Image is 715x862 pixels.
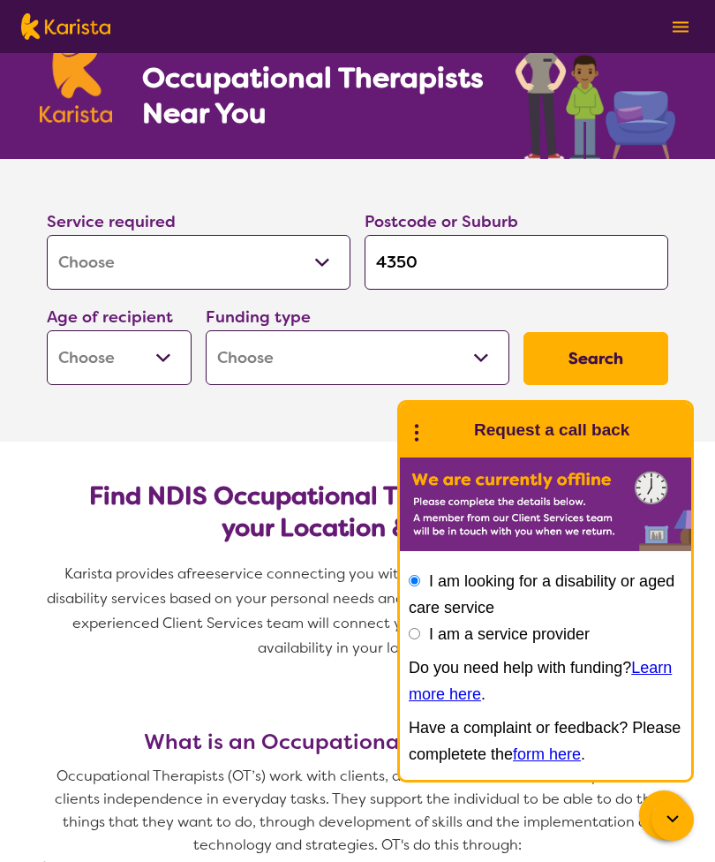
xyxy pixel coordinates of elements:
[365,235,668,290] input: Type
[409,715,682,767] p: Have a complaint or feedback? Please completete the .
[516,4,675,159] img: occupational-therapy
[142,25,485,131] h1: Search NDIS Occupational Therapists Near You
[400,457,691,551] img: Karista offline chat form to request call back
[61,480,654,544] h2: Find NDIS Occupational Therapists based on your Location & Needs
[365,211,518,232] label: Postcode or Suburb
[206,306,311,328] label: Funding type
[409,654,682,707] p: Do you need help with funding? .
[673,21,689,33] img: menu
[40,730,675,754] h3: What is an Occupational Therapist (OT)?
[429,625,590,643] label: I am a service provider
[47,306,173,328] label: Age of recipient
[40,765,675,857] p: Occupational Therapists (OT’s) work with clients, as well as their families, to improve the clien...
[474,417,629,443] h1: Request a call back
[428,412,463,448] img: Karista
[40,27,112,123] img: Karista logo
[47,211,176,232] label: Service required
[513,745,581,763] a: form here
[409,572,674,616] label: I am looking for a disability or aged care service
[64,564,186,583] span: Karista provides a
[186,564,214,583] span: free
[47,564,672,657] span: service connecting you with Occupational Therapists and other disability services based on your p...
[21,13,110,40] img: Karista logo
[639,790,689,840] button: Channel Menu
[523,332,668,385] button: Search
